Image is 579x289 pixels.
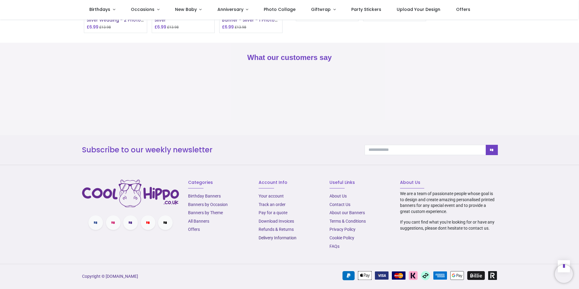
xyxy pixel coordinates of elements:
a: Download Invoices [259,219,294,224]
h6: £ [154,24,166,30]
a: FAQs [329,244,339,249]
img: Apple Pay [358,271,372,280]
span: Giftwrap [311,6,331,12]
h6: Categories [188,180,250,186]
a: Terms & Conditions [329,219,366,224]
a: About Us​ [329,194,347,198]
h6: About Us [400,180,497,186]
a: Pay for a quote [259,210,287,215]
span: Upload Your Design [397,6,440,12]
img: Klarna [409,271,418,280]
img: MasterCard [392,271,405,280]
h6: Useful Links [329,180,391,186]
img: Billie [467,271,485,280]
a: Copyright © [DOMAIN_NAME] [82,274,138,279]
a: All Banners [188,219,209,224]
a: Track an order [259,202,286,207]
span: Photo Collage [264,6,296,12]
h3: Subscribe to our weekly newsletter [82,145,356,155]
span: New Baby [175,6,197,12]
img: Revolut Pay [488,271,497,280]
span: Party Stickers [351,6,381,12]
a: Cookie Policy [329,235,354,240]
iframe: Brevo live chat [555,265,573,283]
a: Delivery Information [259,235,296,240]
a: Offers [188,227,200,232]
a: About our Banners [329,210,365,215]
a: Happy Wedding Anniversary Banner - Silver [154,5,201,23]
a: Birthday Banners [188,194,221,198]
h6: Account Info [259,180,320,186]
img: VISA [375,271,389,280]
a: Banners by Theme [188,210,223,215]
small: £ [235,25,246,30]
span: Anniversary [217,6,243,12]
img: Afterpay Clearpay [421,271,430,280]
a: Contact Us [329,202,350,207]
img: American Express [433,271,447,280]
span: 13.98 [237,25,246,29]
a: Refunds & Returns [259,227,294,232]
span: Offers [456,6,470,12]
small: £ [99,25,111,30]
span: 6.99 [157,24,166,30]
span: Birthdays [89,6,110,12]
span: 6.99 [225,24,234,30]
span: 6.99 [89,24,98,30]
a: Privacy Policy [329,227,356,232]
span: Occasions [131,6,154,12]
img: Google Pay [450,271,464,280]
p: We are a team of passionate people whose goal is to design and create amazing personalised printe... [400,191,497,214]
h6: £ [87,24,98,30]
a: Your account [259,194,284,198]
h6: £ [222,24,234,30]
p: If you cant find what you're looking for or have any suggestions, please dont hesitate to contact... [400,219,497,231]
span: 13.98 [169,25,179,29]
a: Banners by Occasion [188,202,228,207]
img: PayPal [342,271,355,280]
span: 13.98 [101,25,111,29]
h2: What our customers say [82,52,497,63]
small: £ [167,25,179,30]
